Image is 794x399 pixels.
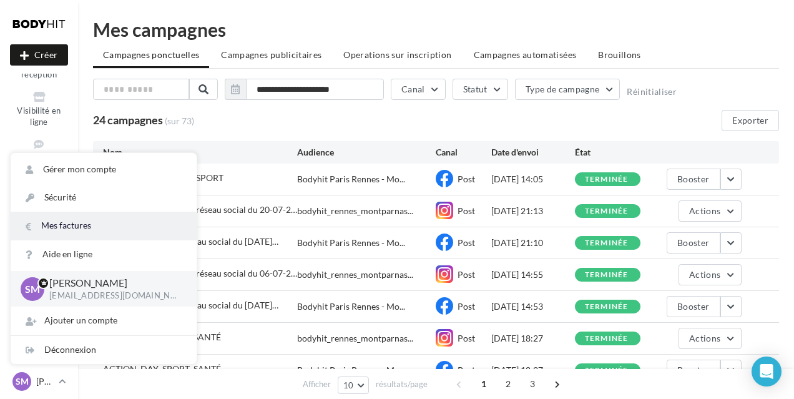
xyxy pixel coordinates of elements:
[376,378,428,390] span: résultats/page
[679,264,741,285] button: Actions
[11,212,197,240] a: Mes factures
[458,365,475,375] span: Post
[585,367,629,375] div: terminée
[10,44,68,66] button: Créer
[679,200,741,222] button: Actions
[585,335,629,343] div: terminée
[343,380,354,390] span: 10
[458,174,475,184] span: Post
[585,303,629,311] div: terminée
[491,205,574,217] div: [DATE] 21:13
[491,237,574,249] div: [DATE] 21:10
[474,49,577,60] span: Campagnes automatisées
[627,87,677,97] button: Réinitialiser
[297,364,405,377] span: Bodyhit Paris Rennes - Mo...
[297,146,436,159] div: Audience
[585,271,629,279] div: terminée
[297,173,405,185] span: Bodyhit Paris Rennes - Mo...
[689,333,720,343] span: Actions
[458,301,475,312] span: Post
[165,115,194,127] span: (sur 73)
[11,307,197,335] div: Ajouter un compte
[297,237,405,249] span: Bodyhit Paris Rennes - Mo...
[16,375,29,388] span: SM
[458,237,475,248] span: Post
[303,378,331,390] span: Afficher
[722,110,779,131] button: Exporter
[93,20,779,39] div: Mes campagnes
[10,135,68,177] a: Sollicitation d'avis
[458,333,475,343] span: Post
[515,79,620,100] button: Type de campagne
[436,146,491,159] div: Canal
[575,146,658,159] div: État
[118,268,297,278] span: Nouvelle campagne réseau social du 06-07-2025 14:54
[458,205,475,216] span: Post
[667,169,720,190] button: Booster
[667,296,720,317] button: Booster
[679,328,741,349] button: Actions
[458,269,475,280] span: Post
[522,374,542,394] span: 3
[598,49,641,60] span: Brouillons
[21,58,57,80] span: Boîte de réception
[11,184,197,212] a: Sécurité
[221,49,321,60] span: Campagnes publicitaires
[491,332,574,345] div: [DATE] 18:27
[36,375,54,388] p: [PERSON_NAME]
[11,240,197,268] a: Aide en ligne
[103,363,221,374] span: ACTION_DAY_SPORT_SANTÉ
[297,268,413,281] span: bodyhit_rennes_montparnas...
[391,79,446,100] button: Canal
[752,357,782,387] div: Open Intercom Messenger
[667,360,720,381] button: Booster
[49,276,177,290] p: [PERSON_NAME]
[25,282,40,296] span: SM
[474,374,494,394] span: 1
[17,106,61,127] span: Visibilité en ligne
[667,232,720,254] button: Booster
[491,364,574,377] div: [DATE] 18:27
[10,370,68,393] a: SM [PERSON_NAME]
[453,79,508,100] button: Statut
[93,113,163,127] span: 24 campagnes
[338,377,370,394] button: 10
[585,175,629,184] div: terminée
[297,300,405,313] span: Bodyhit Paris Rennes - Mo...
[491,268,574,281] div: [DATE] 14:55
[49,290,177,302] p: [EMAIL_ADDRESS][DOMAIN_NAME]
[585,239,629,247] div: terminée
[491,173,574,185] div: [DATE] 14:05
[10,44,68,66] div: Nouvelle campagne
[11,155,197,184] a: Gérer mon compte
[491,300,574,313] div: [DATE] 14:53
[689,269,720,280] span: Actions
[491,146,574,159] div: Date d'envoi
[118,204,297,215] span: Nouvelle campagne réseau social du 20-07-2025 21:13
[585,207,629,215] div: terminée
[10,87,68,130] a: Visibilité en ligne
[498,374,518,394] span: 2
[297,205,413,217] span: bodyhit_rennes_montparnas...
[297,332,413,345] span: bodyhit_rennes_montparnas...
[689,205,720,216] span: Actions
[103,146,297,159] div: Nom
[11,336,197,364] div: Déconnexion
[343,49,451,60] span: Operations sur inscription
